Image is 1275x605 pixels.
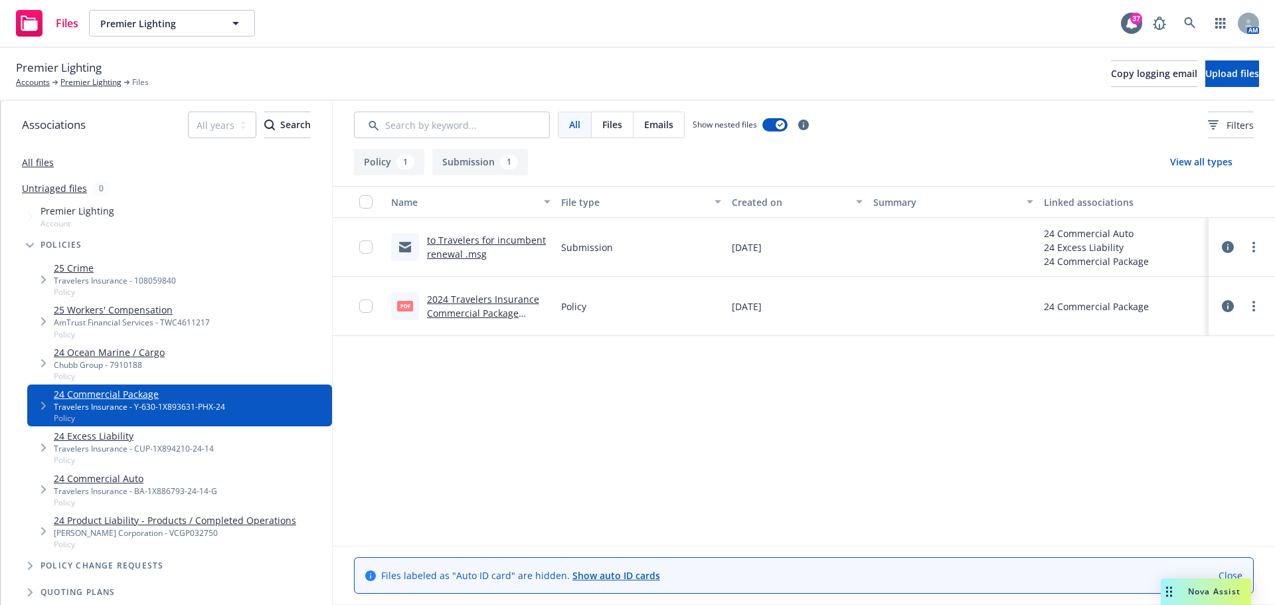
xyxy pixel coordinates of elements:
input: Select all [359,195,373,209]
div: Chubb Group - 7910188 [54,359,165,371]
span: Submission [561,240,613,254]
span: Policy [54,497,217,508]
button: Premier Lighting [89,10,255,37]
span: Files labeled as "Auto ID card" are hidden. [381,568,660,582]
div: 24 Commercial Package [1044,254,1149,268]
a: more [1246,298,1262,314]
span: Policy [54,539,296,550]
span: All [569,118,580,131]
span: Premier Lighting [41,204,114,218]
button: Policy [354,149,424,175]
span: Policy [54,412,225,424]
button: Submission [432,149,528,175]
div: Linked associations [1044,195,1203,209]
span: Policies [41,241,82,249]
div: 24 Excess Liability [1044,240,1149,254]
button: View all types [1149,149,1254,175]
span: Quoting plans [41,588,116,596]
button: Filters [1208,112,1254,138]
button: Nova Assist [1161,578,1251,605]
div: File type [561,195,706,209]
a: Premier Lighting [60,76,122,88]
span: Copy logging email [1111,67,1197,80]
a: 25 Crime [54,261,176,275]
a: 25 Workers' Compensation [54,303,210,317]
span: Files [602,118,622,131]
span: Filters [1227,118,1254,132]
a: 24 Excess Liability [54,429,214,443]
div: 1 [396,155,414,169]
span: Account [41,218,114,229]
span: Policy [54,371,165,382]
button: File type [556,186,726,218]
div: 37 [1130,13,1142,25]
span: Policy [561,300,586,313]
span: [DATE] [732,300,762,313]
span: Policy [54,329,210,340]
a: to Travelers for incumbent renewal .msg [427,234,546,260]
a: Files [11,5,84,42]
a: 24 Commercial Package [54,387,225,401]
a: more [1246,239,1262,255]
div: Drag to move [1161,578,1177,605]
button: Created on [726,186,869,218]
div: 24 Commercial Auto [1044,226,1149,240]
a: Accounts [16,76,50,88]
a: Search [1177,10,1203,37]
span: Policy [54,286,176,298]
span: Policy change requests [41,562,163,570]
input: Toggle Row Selected [359,300,373,313]
input: Search by keyword... [354,112,550,138]
button: Upload files [1205,60,1259,87]
span: Premier Lighting [16,59,102,76]
a: Untriaged files [22,181,87,195]
button: Copy logging email [1111,60,1197,87]
span: Upload files [1205,67,1259,80]
a: 2024 Travelers Insurance Commercial Package Policy.pdf [427,293,539,333]
span: [DATE] [732,240,762,254]
a: All files [22,156,54,169]
span: Show nested files [693,119,757,130]
svg: Search [264,120,275,130]
a: Report a Bug [1146,10,1173,37]
div: Travelers Insurance - BA-1X886793-24-14-G [54,485,217,497]
div: [PERSON_NAME] Corporation - VCGP032750 [54,527,296,539]
span: Policy [54,454,214,466]
div: 0 [92,181,110,196]
div: Search [264,112,311,137]
div: Created on [732,195,849,209]
button: Name [386,186,556,218]
div: Summary [873,195,1018,209]
div: Travelers Insurance - Y-630-1X893631-PHX-24 [54,401,225,412]
input: Toggle Row Selected [359,240,373,254]
span: Premier Lighting [100,17,215,31]
button: Summary [868,186,1038,218]
button: Linked associations [1039,186,1209,218]
div: Name [391,195,536,209]
a: 24 Commercial Auto [54,472,217,485]
span: Associations [22,116,86,133]
span: pdf [397,301,413,311]
div: Travelers Insurance - CUP-1X894210-24-14 [54,443,214,454]
div: 1 [500,155,518,169]
span: Nova Assist [1188,586,1240,597]
a: Close [1219,568,1242,582]
a: 24 Product Liability - Products / Completed Operations [54,513,296,527]
div: Travelers Insurance - 108059840 [54,275,176,286]
span: Files [56,18,78,29]
a: Show auto ID cards [572,569,660,582]
span: Emails [644,118,673,131]
div: AmTrust Financial Services - TWC4611217 [54,317,210,328]
button: SearchSearch [264,112,311,138]
span: Filters [1208,118,1254,132]
a: 24 Ocean Marine / Cargo [54,345,165,359]
span: Files [132,76,149,88]
div: 24 Commercial Package [1044,300,1149,313]
a: Switch app [1207,10,1234,37]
